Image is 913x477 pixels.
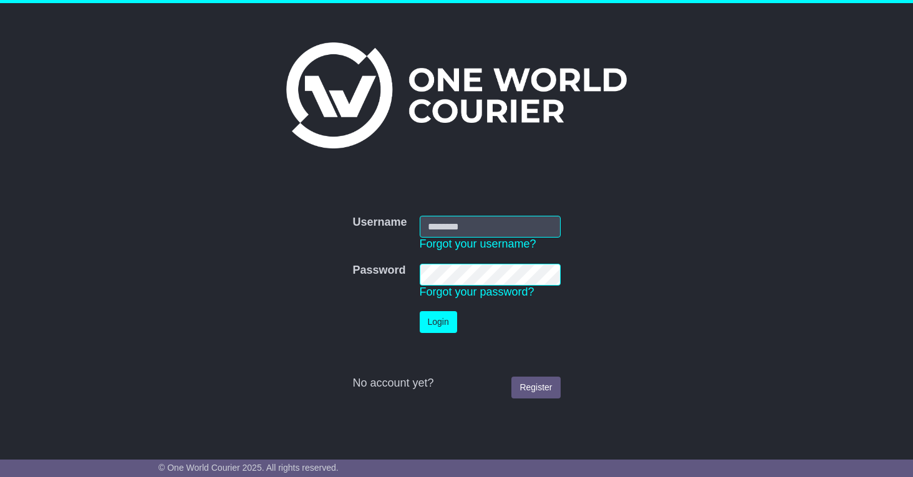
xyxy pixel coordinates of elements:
a: Register [511,377,560,398]
img: One World [286,42,627,148]
label: Username [352,216,407,229]
div: No account yet? [352,377,560,390]
button: Login [420,311,457,333]
a: Forgot your password? [420,286,534,298]
span: © One World Courier 2025. All rights reserved. [158,463,339,473]
a: Forgot your username? [420,238,536,250]
label: Password [352,264,405,277]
